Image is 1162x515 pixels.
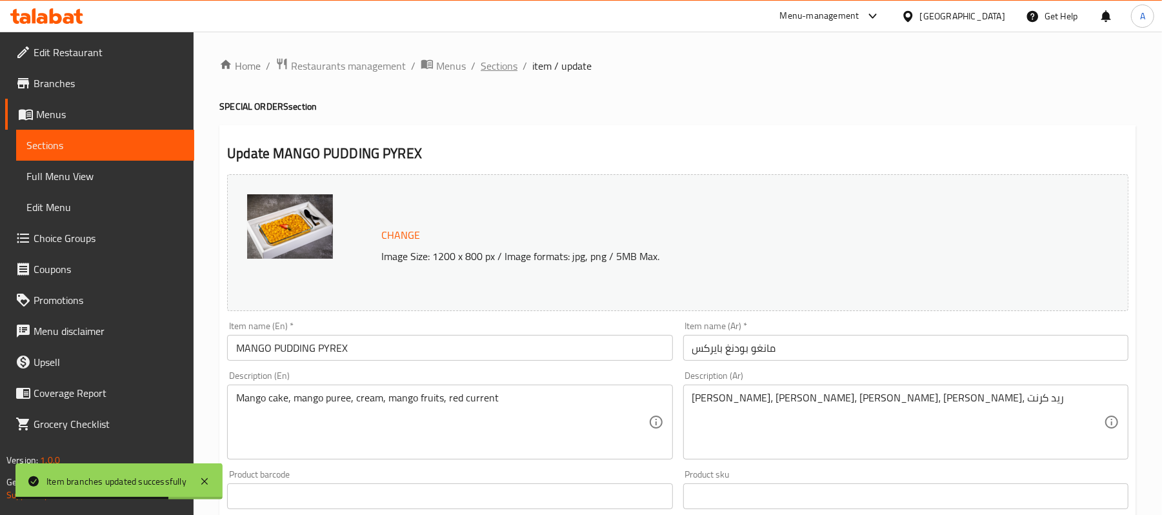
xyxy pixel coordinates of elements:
a: Coverage Report [5,378,194,409]
li: / [411,58,416,74]
span: Full Menu View [26,168,184,184]
a: Sections [481,58,517,74]
a: Upsell [5,347,194,378]
img: mmw_638762359666436258 [247,194,333,259]
h2: Update MANGO PUDDING PYREX [227,144,1128,163]
span: Grocery Checklist [34,416,184,432]
textarea: Mango cake, mango puree, cream, mango fruits, red current [236,392,648,453]
span: Choice Groups [34,230,184,246]
span: Edit Menu [26,199,184,215]
span: item / update [532,58,592,74]
div: Menu-management [780,8,859,24]
nav: breadcrumb [219,57,1136,74]
button: Change [376,222,425,248]
a: Coupons [5,254,194,285]
div: [GEOGRAPHIC_DATA] [920,9,1005,23]
span: Promotions [34,292,184,308]
a: Branches [5,68,194,99]
a: Grocery Checklist [5,409,194,439]
a: Edit Menu [16,192,194,223]
a: Menu disclaimer [5,316,194,347]
span: Coupons [34,261,184,277]
h4: SPECIAL ORDERS section [219,100,1136,113]
div: Item branches updated successfully [46,474,186,489]
span: Branches [34,76,184,91]
li: / [266,58,270,74]
span: Coverage Report [34,385,184,401]
a: Restaurants management [275,57,406,74]
span: 1.0.0 [40,452,60,469]
span: Edit Restaurant [34,45,184,60]
span: Upsell [34,354,184,370]
a: Menus [421,57,466,74]
a: Choice Groups [5,223,194,254]
span: Version: [6,452,38,469]
p: Image Size: 1200 x 800 px / Image formats: jpg, png / 5MB Max. [376,248,1022,264]
a: Menus [5,99,194,130]
input: Enter name En [227,335,672,361]
span: Menus [436,58,466,74]
a: Full Menu View [16,161,194,192]
a: Promotions [5,285,194,316]
span: A [1140,9,1145,23]
span: Sections [26,137,184,153]
a: Support.OpsPlatform [6,487,88,503]
span: Menus [36,106,184,122]
textarea: [PERSON_NAME]، [PERSON_NAME]، [PERSON_NAME]، [PERSON_NAME]، ريد كرنت [692,392,1104,453]
input: Enter name Ar [683,335,1128,361]
span: Get support on: [6,474,66,490]
li: / [471,58,476,74]
input: Please enter product sku [683,483,1128,509]
a: Sections [16,130,194,161]
span: Change [381,226,420,245]
a: Home [219,58,261,74]
span: Menu disclaimer [34,323,184,339]
input: Please enter product barcode [227,483,672,509]
li: / [523,58,527,74]
span: Restaurants management [291,58,406,74]
a: Edit Restaurant [5,37,194,68]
